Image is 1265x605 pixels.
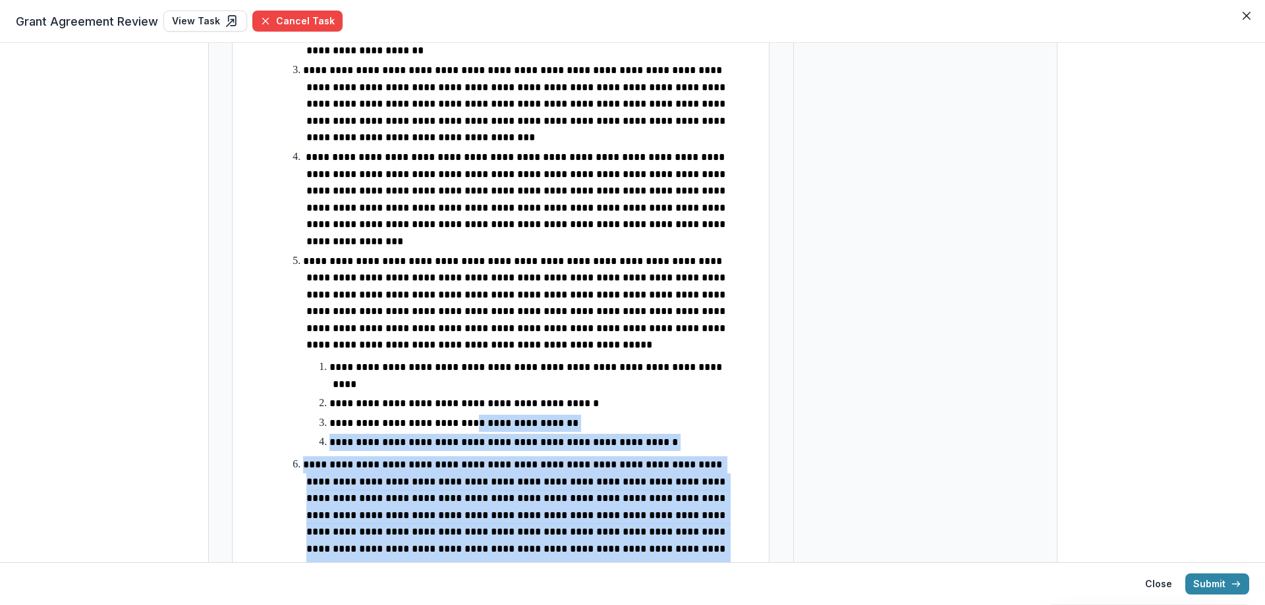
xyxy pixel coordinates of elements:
[1185,573,1249,594] button: Submit
[16,13,158,30] span: Grant Agreement Review
[163,11,247,32] a: View Task
[252,11,343,32] button: Cancel Task
[1236,5,1257,26] button: Close
[1137,573,1180,594] button: Close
